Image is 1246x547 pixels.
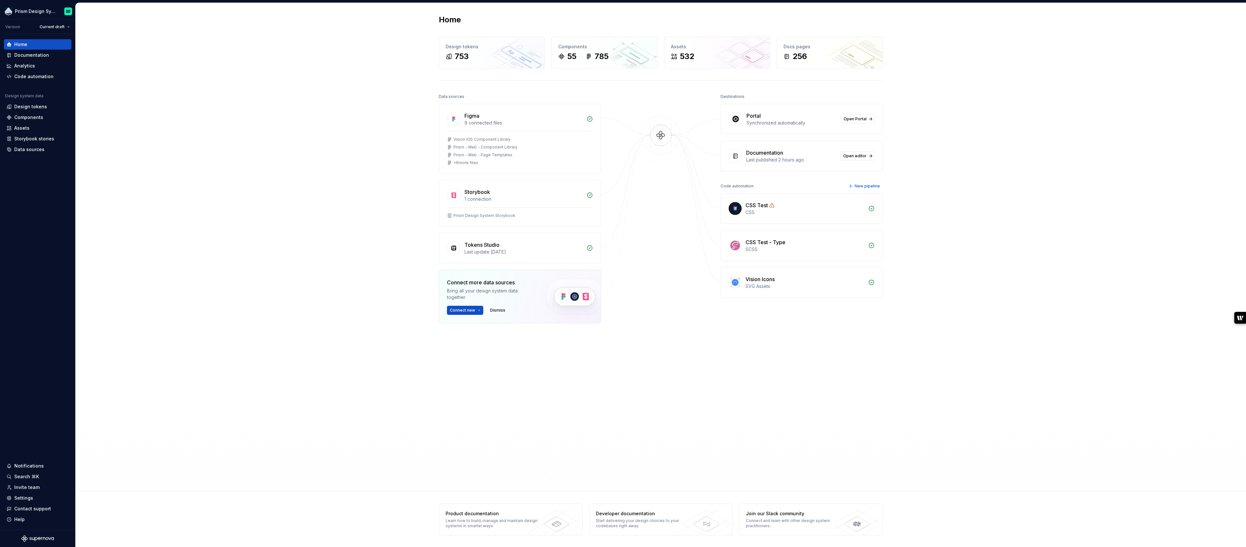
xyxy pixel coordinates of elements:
a: Components55785 [551,37,658,68]
div: Design tokens [14,103,47,110]
div: Join our Slack community [746,510,840,517]
a: Storybook1 connectionPrism Design System Storybook [439,180,601,226]
div: 753 [455,51,469,62]
a: Documentation [4,50,71,60]
div: 9 connected files [464,120,583,126]
span: New pipeline [855,184,880,189]
div: Help [14,516,25,523]
button: Search ⌘K [4,471,71,482]
a: Components [4,112,71,123]
div: Invite team [14,484,40,491]
div: Code automation [721,182,754,191]
a: Analytics [4,61,71,71]
div: Assets [671,43,763,50]
div: Vision iOS Component Library [453,137,511,142]
div: SVG Assets [746,283,864,290]
svg: Supernova Logo [21,535,54,542]
div: Documentation [746,149,783,157]
button: Contact support [4,504,71,514]
div: Documentation [14,52,49,58]
div: 55 [567,51,576,62]
div: Contact support [14,505,51,512]
div: Analytics [14,63,35,69]
a: Data sources [4,144,71,155]
button: Connect new [447,306,483,315]
div: Data sources [14,146,44,153]
a: Tokens StudioLast update [DATE] [439,233,601,263]
div: Notifications [14,463,44,469]
a: Design tokens [4,101,71,112]
div: Design tokens [446,43,538,50]
button: Current draft [37,22,73,31]
div: Connect more data sources [447,279,535,286]
div: Data sources [439,92,464,101]
div: Code automation [14,73,54,80]
a: Join our Slack communityConnect and learn with other design system practitioners. [739,504,883,535]
div: Storybook stories [14,136,54,142]
div: Last update [DATE] [464,249,583,255]
div: Home [14,41,27,48]
div: Synchronized automatically [746,120,837,126]
div: Developer documentation [596,510,690,517]
a: Open Portal [841,114,875,124]
button: Help [4,514,71,525]
div: 256 [793,51,807,62]
a: Figma9 connected filesVision iOS Component LibraryPrism - Web - Component LibraryPrism - Web - Pa... [439,104,601,173]
h2: Home [439,15,461,25]
div: CSS Test - Type [746,238,785,246]
div: Last published 2 hours ago [746,157,836,163]
a: Settings [4,493,71,503]
div: Connect and learn with other design system practitioners. [746,518,840,529]
div: Prism Design System [15,8,56,15]
div: Prism - Web - Page Templates [453,152,512,158]
div: Start delivering your design choices to your codebases right away. [596,518,690,529]
div: Portal [746,112,761,120]
div: + 6 more files [453,160,478,165]
div: Vision Icons [746,275,775,283]
div: Components [558,43,651,50]
div: Docs pages [783,43,876,50]
span: Current draft [40,24,65,30]
div: Storybook [464,188,490,196]
a: Product documentationLearn how to build, manage and maintain design systems in smarter ways. [439,504,583,535]
span: Connect new [450,308,475,313]
button: Notifications [4,461,71,471]
a: Assets532 [664,37,770,68]
div: Destinations [721,92,745,101]
div: Bring all your design system data together. [447,288,535,301]
div: Settings [14,495,33,501]
div: Version [5,24,20,30]
div: SCSS [746,246,864,253]
a: Code automation [4,71,71,82]
a: Invite team [4,482,71,493]
a: Assets [4,123,71,133]
a: Storybook stories [4,134,71,144]
div: Prism - Web - Component Library [453,145,517,150]
div: Product documentation [446,510,540,517]
span: Open editor [843,153,867,159]
div: Figma [464,112,479,120]
img: 106765b7-6fc4-4b5d-8be0-32f944830029.png [5,7,12,15]
div: Design system data [5,93,43,99]
img: Emiliano Rodriguez [64,7,72,15]
div: Learn how to build, manage and maintain design systems in smarter ways. [446,518,540,529]
a: Docs pages256 [777,37,883,68]
button: Dismiss [487,306,508,315]
div: 532 [680,51,694,62]
div: Search ⌘K [14,473,39,480]
button: New pipeline [846,182,883,191]
a: Home [4,39,71,50]
div: Prism Design System Storybook [453,213,515,218]
div: CSS [746,209,864,216]
a: Open editor [840,151,875,161]
a: Design tokens753 [439,37,545,68]
div: CSS Test [746,201,768,209]
span: Open Portal [844,116,867,122]
div: Tokens Studio [464,241,500,249]
a: Developer documentationStart delivering your design choices to your codebases right away. [589,504,733,535]
span: Dismiss [490,308,505,313]
div: Components [14,114,43,121]
div: 1 connection [464,196,583,202]
div: Assets [14,125,30,131]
